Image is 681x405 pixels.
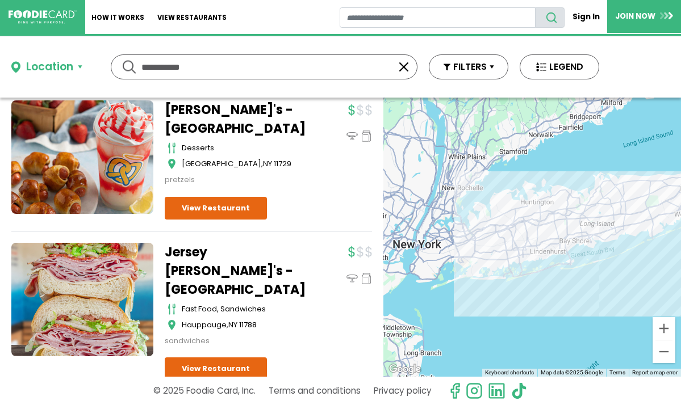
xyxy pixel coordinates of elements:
[26,59,73,75] div: Location
[182,319,227,330] span: Hauppauge
[182,303,307,315] div: fast food, sandwiches
[182,319,307,331] div: ,
[165,335,307,347] div: sandwiches
[488,382,505,399] img: linkedin.svg
[168,142,176,154] img: cutlery_icon.svg
[168,319,176,331] img: map_icon.svg
[269,381,361,400] a: Terms and conditions
[182,158,261,169] span: [GEOGRAPHIC_DATA]
[386,362,424,377] img: Google
[541,369,603,376] span: Map data ©2025 Google
[386,362,424,377] a: Open this area in Google Maps (opens a new window)
[165,174,307,185] div: pretzels
[446,382,463,399] svg: check us out on facebook
[182,158,307,170] div: ,
[274,158,291,169] span: 11729
[165,357,267,380] a: View Restaurant
[485,369,534,377] button: Keyboard shortcuts
[346,130,358,142] img: dinein_icon.svg
[340,7,536,28] input: restaurant search
[632,369,678,376] a: Report a map error
[565,7,607,27] a: Sign In
[346,273,358,284] img: dinein_icon.svg
[165,243,307,299] a: Jersey [PERSON_NAME]'s - [GEOGRAPHIC_DATA]
[165,197,267,220] a: View Restaurant
[9,10,77,24] img: FoodieCard; Eat, Drink, Save, Donate
[653,317,675,340] button: Zoom in
[168,303,176,315] img: cutlery_icon.svg
[653,340,675,363] button: Zoom out
[239,319,257,330] span: 11788
[11,59,82,75] button: Location
[168,158,176,170] img: map_icon.svg
[228,319,237,330] span: NY
[520,54,599,79] button: LEGEND
[535,7,565,28] button: search
[153,381,256,400] p: © 2025 Foodie Card, Inc.
[182,142,307,154] div: desserts
[429,54,508,79] button: FILTERS
[374,381,432,400] a: Privacy policy
[609,369,625,376] a: Terms
[263,158,272,169] span: NY
[361,130,372,142] img: pickup_icon.svg
[165,100,307,138] a: [PERSON_NAME]'s - [GEOGRAPHIC_DATA]
[511,382,528,399] img: tiktok.svg
[361,273,372,284] img: pickup_icon.svg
